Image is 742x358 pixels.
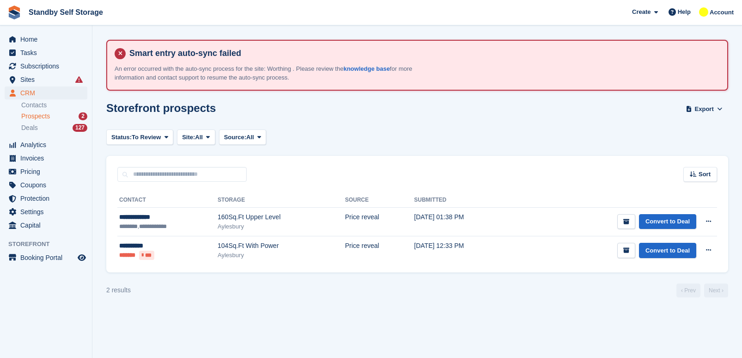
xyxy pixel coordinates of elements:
[20,219,76,232] span: Capital
[684,102,724,117] button: Export
[177,130,215,145] button: Site: All
[414,236,515,265] td: [DATE] 12:33 PM
[21,123,87,133] a: Deals 127
[5,219,87,232] a: menu
[195,133,203,142] span: All
[20,205,76,218] span: Settings
[20,60,76,73] span: Subscriptions
[676,284,700,297] a: Previous
[224,133,246,142] span: Source:
[75,76,83,83] i: Smart entry sync failures have occurred
[219,130,267,145] button: Source: All
[106,130,173,145] button: Status: To Review
[343,65,389,72] a: knowledge base
[20,46,76,59] span: Tasks
[115,64,438,82] p: An error occurred with the auto-sync process for the site: Worthing . Please review the for more ...
[710,8,734,17] span: Account
[21,101,87,110] a: Contacts
[7,6,21,19] img: stora-icon-8386f47178a22dfd0bd8f6a31ec36ba5ce8667c1dd55bd0f319d3a0aa187defe.svg
[414,193,515,208] th: Submitted
[5,179,87,191] a: menu
[117,193,218,208] th: Contact
[20,152,76,165] span: Invoices
[132,133,161,142] span: To Review
[76,252,87,263] a: Preview store
[695,105,714,114] span: Export
[106,285,131,295] div: 2 results
[639,243,696,258] a: Convert to Deal
[73,124,87,132] div: 127
[218,241,345,251] div: 104Sq.Ft With Power
[5,73,87,86] a: menu
[699,7,708,17] img: Glenn Fisher
[20,192,76,205] span: Protection
[345,236,414,265] td: Price reveal
[345,208,414,236] td: Price reveal
[5,152,87,165] a: menu
[20,138,76,151] span: Analytics
[414,208,515,236] td: [DATE] 01:38 PM
[699,170,711,179] span: Sort
[5,46,87,59] a: menu
[21,112,50,121] span: Prospects
[5,251,87,264] a: menu
[25,5,107,20] a: Standby Self Storage
[5,138,87,151] a: menu
[79,112,87,120] div: 2
[21,123,38,132] span: Deals
[218,193,345,208] th: Storage
[704,284,728,297] a: Next
[639,214,696,229] a: Convert to Deal
[5,192,87,205] a: menu
[678,7,691,17] span: Help
[20,179,76,191] span: Coupons
[111,133,132,142] span: Status:
[5,86,87,99] a: menu
[20,165,76,178] span: Pricing
[5,205,87,218] a: menu
[8,240,92,249] span: Storefront
[5,60,87,73] a: menu
[20,33,76,46] span: Home
[182,133,195,142] span: Site:
[21,111,87,121] a: Prospects 2
[218,251,345,260] div: Aylesbury
[632,7,651,17] span: Create
[345,193,414,208] th: Source
[106,102,216,114] h1: Storefront prospects
[5,33,87,46] a: menu
[5,165,87,178] a: menu
[20,73,76,86] span: Sites
[126,48,720,59] h4: Smart entry auto-sync failed
[218,222,345,231] div: Aylesbury
[20,251,76,264] span: Booking Portal
[246,133,254,142] span: All
[218,212,345,222] div: 160Sq.Ft Upper Level
[675,284,730,297] nav: Page
[20,86,76,99] span: CRM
